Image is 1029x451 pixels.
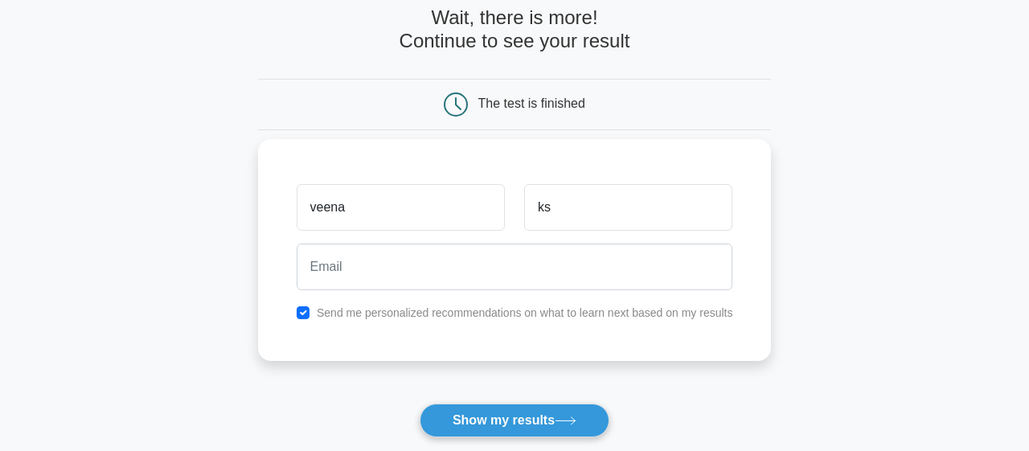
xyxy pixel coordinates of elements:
[524,184,732,231] input: Last name
[297,184,505,231] input: First name
[297,244,733,290] input: Email
[258,6,772,53] h4: Wait, there is more! Continue to see your result
[478,96,585,110] div: The test is finished
[317,306,733,319] label: Send me personalized recommendations on what to learn next based on my results
[420,404,609,437] button: Show my results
